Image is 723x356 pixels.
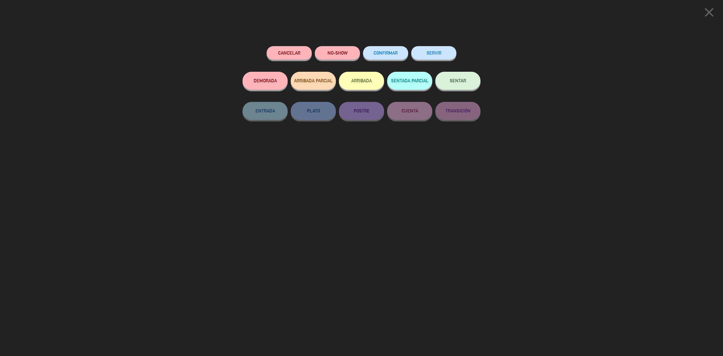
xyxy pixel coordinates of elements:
[374,50,398,55] span: CONFIRMAR
[294,78,333,83] span: ARRIBADA PARCIAL
[363,46,408,60] button: CONFIRMAR
[435,102,480,120] button: TRANSICIÓN
[700,5,718,22] button: close
[243,102,288,120] button: ENTRADA
[291,102,336,120] button: PLATO
[339,102,384,120] button: POSTRE
[450,78,466,83] span: SENTAR
[243,72,288,90] button: DEMORADA
[339,72,384,90] button: ARRIBADA
[702,5,717,20] i: close
[267,46,312,60] button: Cancelar
[291,72,336,90] button: ARRIBADA PARCIAL
[411,46,456,60] button: SERVIR
[315,46,360,60] button: NO-SHOW
[387,72,432,90] button: SENTADA PARCIAL
[435,72,480,90] button: SENTAR
[387,102,432,120] button: CUENTA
